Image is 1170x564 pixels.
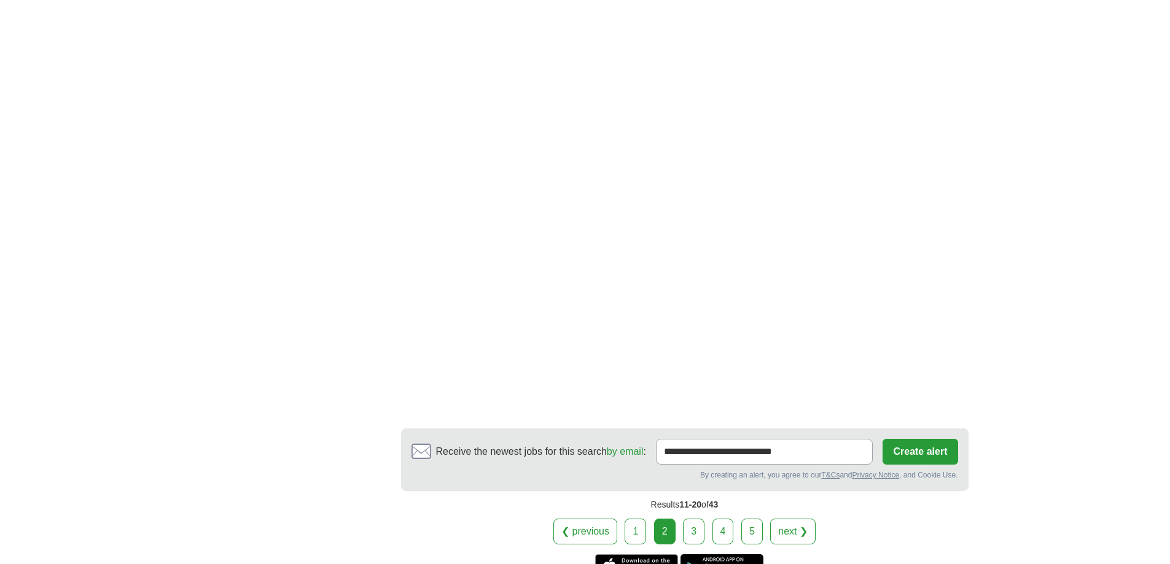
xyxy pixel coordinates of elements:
a: next ❯ [770,519,816,544]
a: 4 [712,519,734,544]
a: 1 [625,519,646,544]
span: Receive the newest jobs for this search : [436,444,646,459]
span: 11-20 [679,500,701,509]
a: ❮ previous [553,519,617,544]
div: 2 [654,519,676,544]
a: by email [607,446,644,457]
a: 3 [683,519,704,544]
button: Create alert [883,439,957,465]
a: T&Cs [821,471,840,479]
a: 5 [741,519,763,544]
a: Privacy Notice [852,471,899,479]
div: Results of [401,491,969,519]
span: 43 [709,500,719,509]
div: By creating an alert, you agree to our and , and Cookie Use. [411,469,958,481]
